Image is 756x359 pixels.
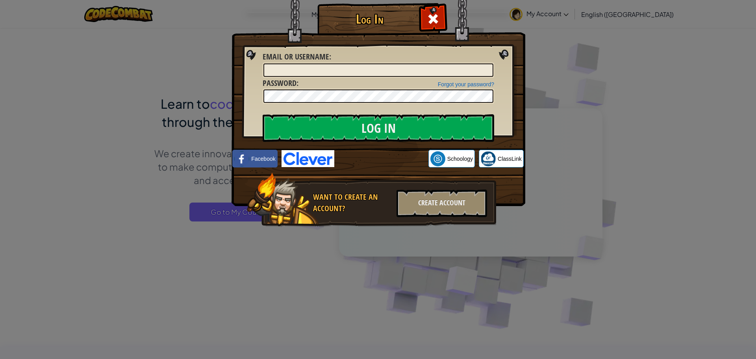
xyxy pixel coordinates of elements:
[481,151,496,166] img: classlink-logo-small.png
[263,78,296,88] span: Password
[263,114,494,142] input: Log In
[397,190,487,217] div: Create Account
[234,151,249,166] img: facebook_small.png
[313,192,392,214] div: Want to create an account?
[282,150,334,167] img: clever-logo-blue.png
[319,12,420,26] h1: Log In
[447,155,473,163] span: Schoology
[263,78,298,89] label: :
[251,155,275,163] span: Facebook
[263,51,329,62] span: Email or Username
[498,155,522,163] span: ClassLink
[430,151,445,166] img: schoology.png
[438,81,494,87] a: Forgot your password?
[263,51,331,63] label: :
[334,150,428,167] iframe: Sign in with Google Button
